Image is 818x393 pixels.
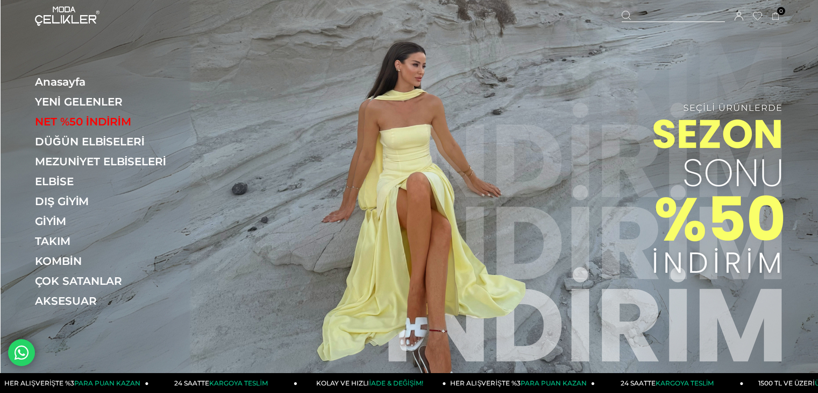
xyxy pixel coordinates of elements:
a: MEZUNİYET ELBİSELERİ [35,155,183,168]
a: 24 SAATTEKARGOYA TESLİM [149,373,298,393]
span: 0 [777,7,785,15]
a: HER ALIŞVERİŞTE %3PARA PUAN KAZAN [446,373,595,393]
a: KOLAY VE HIZLIİADE & DEĞİŞİM! [297,373,446,393]
a: TAKIM [35,235,183,248]
span: PARA PUAN KAZAN [521,379,587,387]
span: KARGOYA TESLİM [209,379,267,387]
img: logo [35,6,99,26]
a: KOMBİN [35,255,183,268]
a: DIŞ GİYİM [35,195,183,208]
span: PARA PUAN KAZAN [74,379,140,387]
a: YENİ GELENLER [35,95,183,108]
span: İADE & DEĞİŞİM! [369,379,423,387]
a: 24 SAATTEKARGOYA TESLİM [595,373,744,393]
a: GİYİM [35,215,183,228]
a: Anasayfa [35,75,183,88]
a: AKSESUAR [35,294,183,307]
a: ELBİSE [35,175,183,188]
a: ÇOK SATANLAR [35,275,183,287]
a: NET %50 İNDİRİM [35,115,183,128]
a: DÜĞÜN ELBİSELERİ [35,135,183,148]
a: 0 [772,12,780,20]
span: KARGOYA TESLİM [656,379,714,387]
